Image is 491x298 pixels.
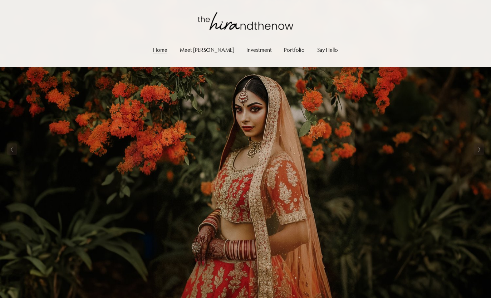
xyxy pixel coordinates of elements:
[7,143,17,155] button: Previous Slide
[317,45,338,54] a: Say Hello
[284,45,305,54] a: Portfolio
[198,12,294,30] img: thehirandthenow
[474,143,484,155] button: Next Slide
[180,45,234,54] a: Meet [PERSON_NAME]
[246,45,272,54] a: Investment
[153,45,167,54] a: Home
